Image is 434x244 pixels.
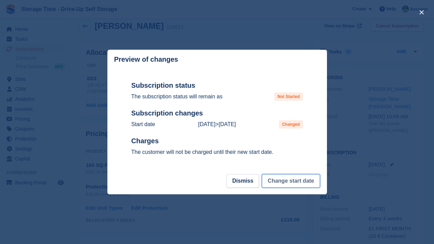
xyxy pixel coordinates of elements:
[198,121,215,127] time: 2025-08-28 00:00:00 UTC
[416,7,427,18] button: close
[114,56,178,63] p: Preview of changes
[279,120,303,129] span: Changed
[274,93,303,101] span: Not Started
[226,174,259,188] button: Dismiss
[131,81,303,90] h2: Subscription status
[131,148,303,156] p: The customer will not be charged until their new start date.
[131,93,223,101] p: The subscription status will remain as
[131,137,303,145] h2: Charges
[131,120,155,129] p: Start date
[219,121,236,127] time: 2025-08-23 23:00:00 UTC
[198,120,236,129] p: >
[131,109,303,118] h2: Subscription changes
[262,174,320,188] button: Change start date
